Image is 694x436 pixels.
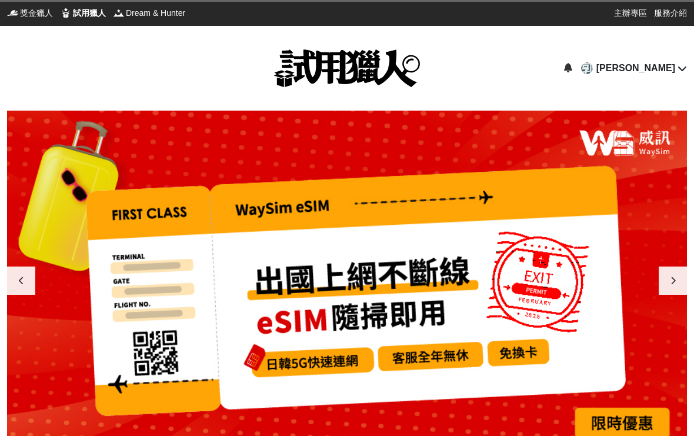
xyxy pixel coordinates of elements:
img: 試用獵人 [274,49,420,87]
a: Dream & HunterDream & Hunter [113,7,185,19]
a: 服務介紹 [654,7,687,19]
img: 獎金獵人 [7,7,19,19]
div: 郭 [580,61,594,75]
div: [PERSON_NAME] [596,61,675,75]
a: 獎金獵人獎金獵人 [7,7,53,19]
span: 試用獵人 [73,7,106,19]
a: 試用獵人試用獵人 [60,7,106,19]
span: 獎金獵人 [20,7,53,19]
a: 主辦專區 [614,7,647,19]
img: Dream & Hunter [113,7,125,19]
img: 試用獵人 [60,7,72,19]
span: Dream & Hunter [126,7,185,19]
